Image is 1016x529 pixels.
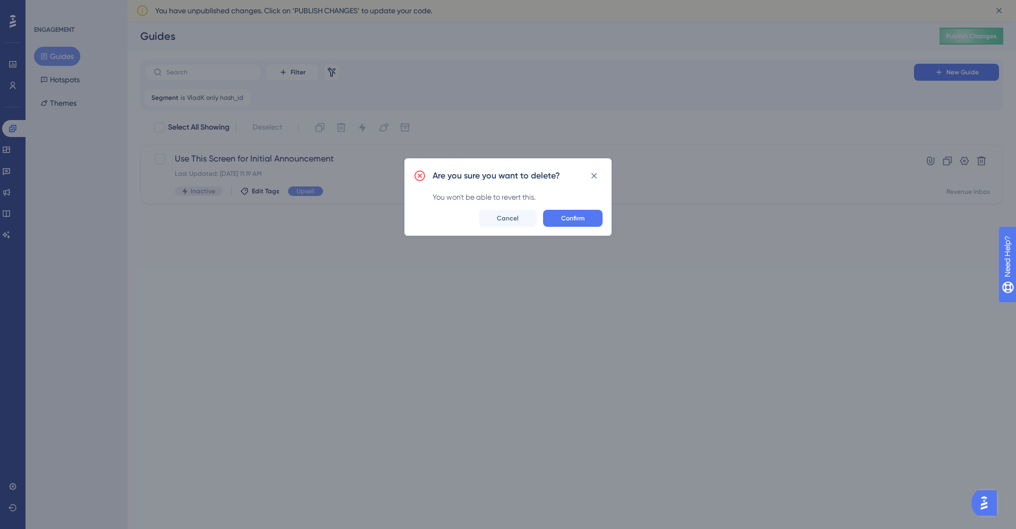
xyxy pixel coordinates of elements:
span: Confirm [561,214,585,223]
iframe: UserGuiding AI Assistant Launcher [971,487,1003,519]
div: You won't be able to revert this. [433,191,603,203]
span: Need Help? [25,3,66,15]
span: Cancel [497,214,519,223]
h2: Are you sure you want to delete? [433,169,560,182]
